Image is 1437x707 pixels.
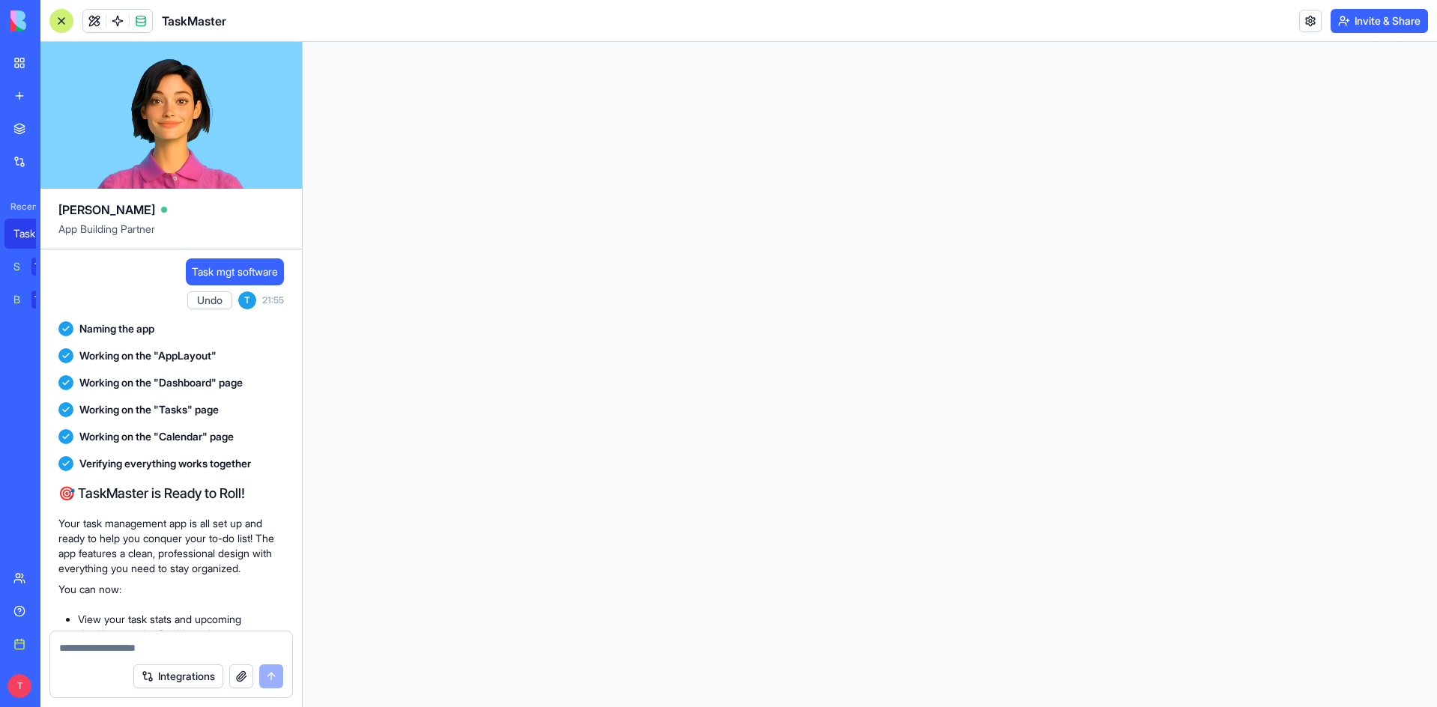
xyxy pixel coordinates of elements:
[10,10,103,31] img: logo
[79,348,217,363] span: Working on the "AppLayout"
[79,429,234,444] span: Working on the "Calendar" page
[31,291,55,309] div: TRY
[13,226,55,241] div: TaskMaster
[7,674,31,698] span: T
[31,258,55,276] div: TRY
[4,252,64,282] a: Social Media Content GeneratorTRY
[58,222,284,249] span: App Building Partner
[79,375,243,390] span: Working on the "Dashboard" page
[1331,9,1428,33] button: Invite & Share
[133,664,223,688] button: Integrations
[303,42,1437,707] iframe: To enrich screen reader interactions, please activate Accessibility in Grammarly extension settings
[13,292,21,307] div: Blog Generation Pro
[58,516,284,576] p: Your task management app is all set up and ready to help you conquer your to-do list! The app fea...
[13,259,21,274] div: Social Media Content Generator
[192,264,278,279] span: Task mgt software
[4,285,64,315] a: Blog Generation ProTRY
[4,201,36,213] span: Recent
[162,12,226,30] h1: TaskMaster
[262,294,284,306] span: 21:55
[79,456,251,471] span: Verifying everything works together
[4,219,64,249] a: TaskMaster
[79,402,219,417] span: Working on the "Tasks" page
[79,321,154,336] span: Naming the app
[78,612,284,642] li: View your task stats and upcoming deadlines on the Dashboard
[187,291,232,309] button: Undo
[238,291,256,309] span: T
[58,582,284,597] p: You can now:
[58,201,155,219] span: [PERSON_NAME]
[58,483,284,504] h1: 🎯 TaskMaster is Ready to Roll!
